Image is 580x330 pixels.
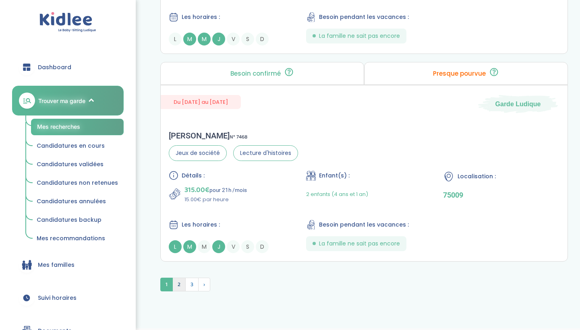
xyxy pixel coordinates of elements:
span: Besoin pendant les vacances : [319,13,409,21]
span: N° 7468 [230,133,247,141]
span: M [198,33,211,45]
span: Les horaires : [182,221,220,229]
a: Mes familles [12,250,124,279]
div: [PERSON_NAME] [169,131,298,140]
span: V [227,240,240,253]
span: 3 [185,278,199,291]
span: Suivant » [198,278,210,291]
a: Trouver ma garde [12,86,124,115]
a: Candidatures validées [31,157,124,172]
img: logo.svg [39,12,96,33]
span: Mes familles [38,261,75,269]
span: Besoin pendant les vacances : [319,221,409,229]
span: D [256,33,269,45]
span: Candidatures en cours [37,142,105,150]
span: Trouver ma garde [38,97,85,105]
span: Suivi horaires [38,294,77,302]
span: Candidatures backup [37,216,101,224]
span: Garde Ludique [495,99,541,108]
span: Dashboard [38,63,71,72]
span: Candidatures annulées [37,197,106,205]
span: L [169,33,182,45]
span: J [212,33,225,45]
a: Suivi horaires [12,283,124,312]
span: S [241,33,254,45]
span: 315.00€ [184,184,209,196]
p: 15.00€ par heure [184,196,247,204]
span: 2 [172,278,186,291]
span: Mes recherches [37,123,80,130]
span: J [212,240,225,253]
span: Mes recommandations [37,234,105,242]
a: Candidatures en cours [31,138,124,154]
span: La famille ne sait pas encore [319,32,400,40]
span: M [183,240,196,253]
span: Candidatures validées [37,160,104,168]
span: Lecture d'histoires [233,145,298,161]
span: La famille ne sait pas encore [319,239,400,248]
span: V [227,33,240,45]
span: D [256,240,269,253]
span: L [169,240,182,253]
p: 75009 [443,191,559,199]
a: Mes recommandations [31,231,124,246]
span: Les horaires : [182,13,220,21]
span: M [183,33,196,45]
p: pour 21h /mois [184,184,247,196]
span: Détails : [182,171,205,180]
span: 1 [160,278,173,291]
span: M [198,240,211,253]
span: Candidatures non retenues [37,179,118,187]
span: 2 enfants (4 ans et 1 an) [306,190,368,198]
span: Localisation : [458,172,496,181]
a: Candidatures backup [31,212,124,228]
p: Besoin confirmé [230,70,281,77]
a: Mes recherches [31,119,124,135]
span: Du [DATE] au [DATE] [161,95,241,109]
p: Presque pourvue [433,70,486,77]
span: Jeux de société [169,145,227,161]
a: Candidatures annulées [31,194,124,209]
a: Candidatures non retenues [31,175,124,191]
a: Dashboard [12,53,124,82]
span: S [241,240,254,253]
span: Enfant(s) : [319,171,350,180]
